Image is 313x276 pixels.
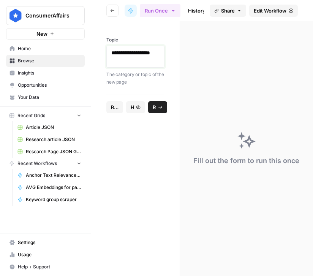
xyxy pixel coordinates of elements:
[18,251,81,258] span: Usage
[26,196,81,203] span: Keyword group scraper
[18,57,81,64] span: Browse
[6,79,85,91] a: Opportunities
[6,236,85,249] a: Settings
[14,133,85,146] a: Research article JSON
[25,12,71,19] span: ConsumerAffairs
[210,5,246,17] button: Share
[6,28,85,40] button: New
[126,101,145,113] button: History
[26,136,81,143] span: Research article JSON
[36,30,47,38] span: New
[6,55,85,67] a: Browse
[111,103,119,111] span: Reset
[14,181,85,194] a: AVG Embeddings for page and Target Keyword
[153,103,156,111] span: Run Workflow
[183,5,210,17] a: History
[6,43,85,55] a: Home
[18,45,81,52] span: Home
[26,124,81,131] span: Article JSON
[18,82,81,89] span: Opportunities
[14,121,85,133] a: Article JSON
[14,169,85,181] a: Anchor Text Relevance Checker
[26,172,81,179] span: Anchor Text Relevance Checker
[18,263,81,270] span: Help + Support
[26,148,81,155] span: Research Page JSON Generator ([PERSON_NAME])
[131,103,134,111] span: History
[18,239,81,246] span: Settings
[6,6,85,25] button: Workspace: ConsumerAffairs
[6,261,85,273] button: Help + Support
[125,5,134,17] a: Link Suggestion from Topic
[6,158,85,169] button: Recent Workflows
[18,70,81,76] span: Insights
[18,94,81,101] span: Your Data
[6,67,85,79] a: Insights
[106,36,164,43] label: Topic
[140,4,180,17] button: Run Once
[9,9,22,22] img: ConsumerAffairs Logo
[249,5,298,17] a: Edit Workflow
[6,91,85,103] a: Your Data
[193,155,299,166] div: Fill out the form to run this once
[14,146,85,158] a: Research Page JSON Generator ([PERSON_NAME])
[221,7,235,14] span: Share
[106,71,164,86] p: The category or topic of the new page
[17,160,57,167] span: Recent Workflows
[26,184,81,191] span: AVG Embeddings for page and Target Keyword
[17,112,45,119] span: Recent Grids
[148,101,167,113] button: Run Workflow
[14,194,85,206] a: Keyword group scraper
[254,7,286,14] span: Edit Workflow
[106,101,123,113] button: Reset
[6,110,85,121] button: Recent Grids
[6,249,85,261] a: Usage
